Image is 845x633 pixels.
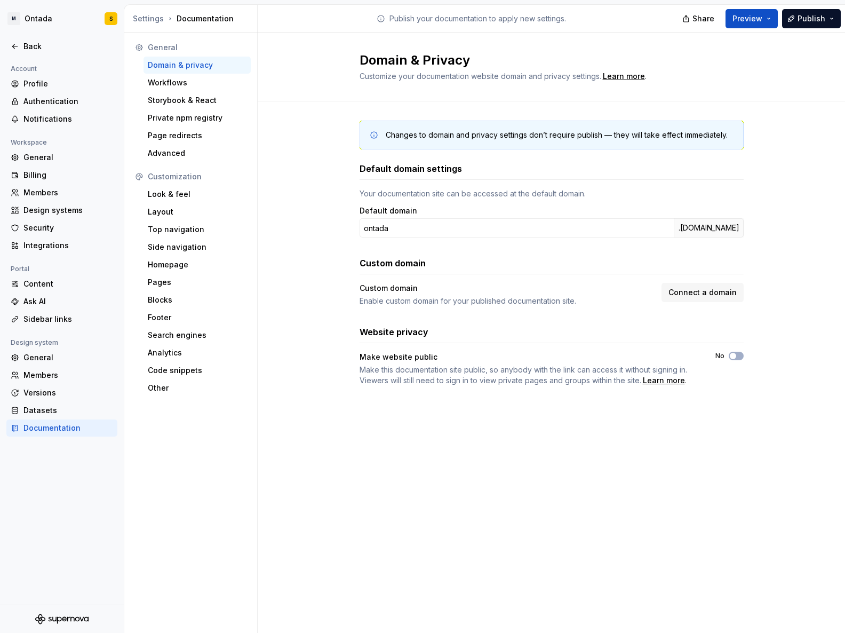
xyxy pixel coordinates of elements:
div: Domain & privacy [148,60,246,70]
a: Layout [144,203,251,220]
a: Private npm registry [144,109,251,126]
div: Authentication [23,96,113,107]
a: Page redirects [144,127,251,144]
div: Versions [23,387,113,398]
a: Sidebar links [6,311,117,328]
h3: Default domain settings [360,162,462,175]
div: Portal [6,263,34,275]
button: Publish [782,9,841,28]
span: . [601,73,647,81]
a: Profile [6,75,117,92]
div: Ontada [25,13,52,24]
a: Workflows [144,74,251,91]
a: Homepage [144,256,251,273]
div: Customization [148,171,246,182]
div: Ask AI [23,296,113,307]
a: Search engines [144,327,251,344]
div: .[DOMAIN_NAME] [674,218,744,238]
div: Security [23,223,113,233]
div: Members [23,187,113,198]
button: Settings [133,13,164,24]
div: Layout [148,207,246,217]
a: Footer [144,309,251,326]
span: Publish [798,13,825,24]
div: General [23,152,113,163]
div: Custom domain [360,283,655,294]
div: Documentation [133,13,253,24]
a: Ask AI [6,293,117,310]
div: Notifications [23,114,113,124]
div: Footer [148,312,246,323]
a: Learn more [603,71,645,82]
a: Billing [6,167,117,184]
div: Other [148,383,246,393]
a: Storybook & React [144,92,251,109]
h2: Domain & Privacy [360,52,731,69]
div: Advanced [148,148,246,159]
a: Versions [6,384,117,401]
div: General [23,352,113,363]
div: Storybook & React [148,95,246,106]
div: Billing [23,170,113,180]
div: M [7,12,20,25]
a: Content [6,275,117,292]
svg: Supernova Logo [35,614,89,624]
span: Preview [732,13,762,24]
button: MOntadaS [2,7,122,30]
span: Make this documentation site public, so anybody with the link can access it without signing in. V... [360,365,687,385]
a: Learn more [643,375,685,386]
div: Enable custom domain for your published documentation site. [360,296,655,306]
a: Design systems [6,202,117,219]
div: Back [23,41,113,52]
label: Default domain [360,205,417,216]
div: Documentation [23,423,113,433]
div: Search engines [148,330,246,341]
div: Workspace [6,136,51,149]
div: Design systems [23,205,113,216]
div: Make website public [360,352,696,362]
div: Profile [23,78,113,89]
button: Connect a domain [661,283,744,302]
div: Design system [6,336,62,349]
a: Analytics [144,344,251,361]
div: Look & feel [148,189,246,200]
p: Publish your documentation to apply new settings. [389,13,566,24]
div: Homepage [148,259,246,270]
a: Integrations [6,237,117,254]
div: Content [23,279,113,289]
span: Share [692,13,714,24]
a: General [6,149,117,166]
a: Members [6,184,117,201]
div: Blocks [148,295,246,305]
h3: Website privacy [360,326,428,338]
div: Sidebar links [23,314,113,325]
div: Account [6,62,41,75]
h3: Custom domain [360,257,426,270]
a: Security [6,219,117,236]
div: Private npm registry [148,113,246,123]
a: Other [144,379,251,397]
div: Pages [148,277,246,288]
div: Changes to domain and privacy settings don’t require publish — they will take effect immediately. [386,130,728,140]
a: Documentation [6,420,117,437]
div: Members [23,370,113,381]
a: Back [6,38,117,55]
span: Customize your documentation website domain and privacy settings. [360,72,601,81]
a: Blocks [144,291,251,308]
a: Top navigation [144,221,251,238]
a: Look & feel [144,186,251,203]
a: Code snippets [144,362,251,379]
a: Members [6,367,117,384]
div: Top navigation [148,224,246,235]
div: Workflows [148,77,246,88]
a: Side navigation [144,239,251,256]
div: Page redirects [148,130,246,141]
label: No [715,352,724,360]
a: Pages [144,274,251,291]
a: Notifications [6,110,117,128]
button: Share [677,9,721,28]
